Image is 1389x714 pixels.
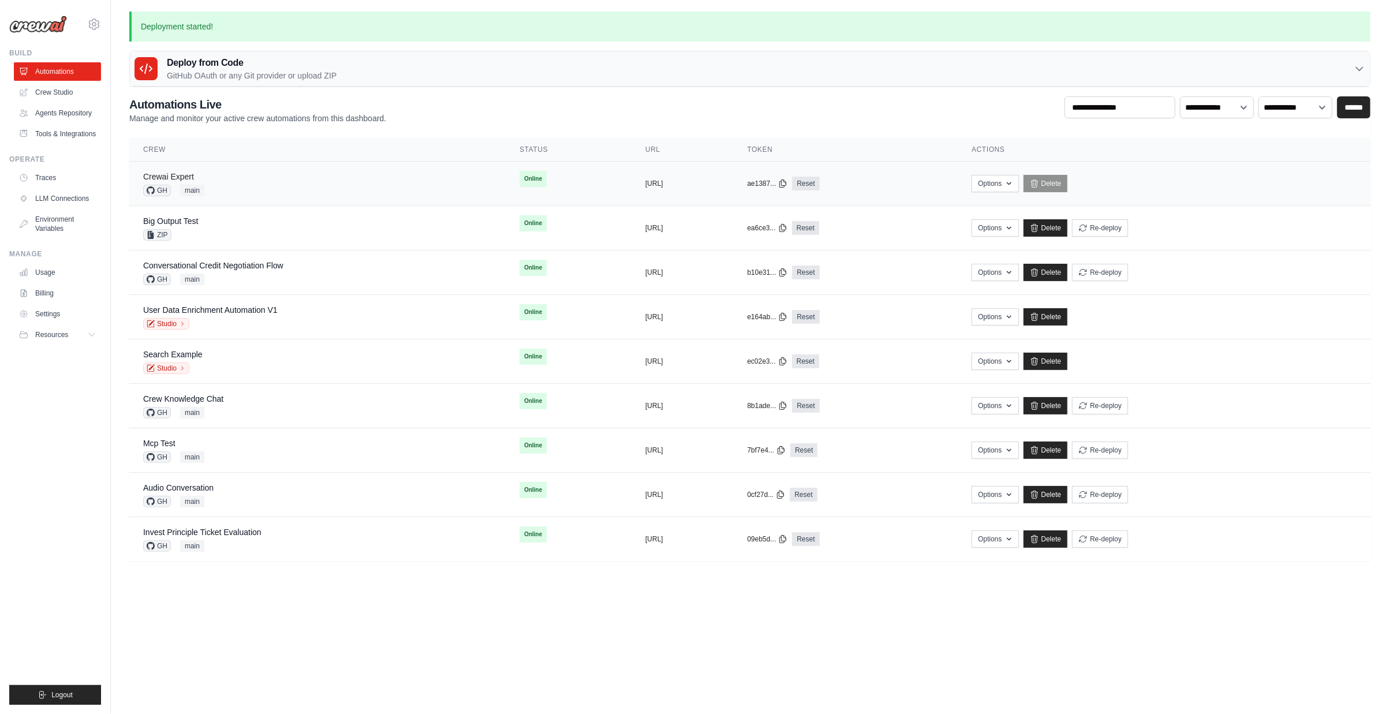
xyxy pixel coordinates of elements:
[1024,530,1068,548] a: Delete
[1024,175,1068,192] a: Delete
[747,490,785,499] button: 0cf27d...
[143,496,171,507] span: GH
[143,394,223,403] a: Crew Knowledge Chat
[143,407,171,418] span: GH
[747,357,787,366] button: ec02e3...
[792,221,819,235] a: Reset
[143,528,262,537] a: Invest Principle Ticket Evaluation
[792,266,819,279] a: Reset
[35,330,68,339] span: Resources
[792,354,819,368] a: Reset
[1072,530,1128,548] button: Re-deploy
[972,397,1018,414] button: Options
[1072,264,1128,281] button: Re-deploy
[1072,219,1128,237] button: Re-deploy
[14,83,101,102] a: Crew Studio
[733,138,958,162] th: Token
[180,496,204,507] span: main
[143,172,194,181] a: Crewai Expert
[747,179,787,188] button: ae1387...
[143,216,198,226] a: Big Output Test
[143,261,283,270] a: Conversational Credit Negotiation Flow
[9,249,101,259] div: Manage
[520,482,547,498] span: Online
[9,48,101,58] div: Build
[180,274,204,285] span: main
[520,171,547,187] span: Online
[972,175,1018,192] button: Options
[167,56,337,70] h3: Deploy from Code
[14,125,101,143] a: Tools & Integrations
[1024,486,1068,503] a: Delete
[143,274,171,285] span: GH
[747,312,787,322] button: e164ab...
[520,215,547,231] span: Online
[14,189,101,208] a: LLM Connections
[792,310,819,324] a: Reset
[9,155,101,164] div: Operate
[14,62,101,81] a: Automations
[9,685,101,705] button: Logout
[167,70,337,81] p: GitHub OAuth or any Git provider or upload ZIP
[520,260,547,276] span: Online
[143,540,171,552] span: GH
[972,264,1018,281] button: Options
[520,438,547,454] span: Online
[143,318,189,330] a: Studio
[129,96,386,113] h2: Automations Live
[1024,264,1068,281] a: Delete
[972,353,1018,370] button: Options
[143,362,189,374] a: Studio
[14,284,101,302] a: Billing
[129,138,506,162] th: Crew
[1072,442,1128,459] button: Re-deploy
[180,185,204,196] span: main
[1024,397,1068,414] a: Delete
[180,540,204,552] span: main
[792,532,819,546] a: Reset
[747,401,787,410] button: 8b1ade...
[790,488,817,502] a: Reset
[747,223,787,233] button: ea6ce3...
[143,305,278,315] a: User Data Enrichment Automation V1
[972,486,1018,503] button: Options
[792,399,819,413] a: Reset
[792,177,819,190] a: Reset
[9,16,67,33] img: Logo
[506,138,632,162] th: Status
[1072,397,1128,414] button: Re-deploy
[143,439,176,448] a: Mcp Test
[972,308,1018,326] button: Options
[632,138,733,162] th: URL
[14,305,101,323] a: Settings
[958,138,1371,162] th: Actions
[747,268,787,277] button: b10e31...
[1024,442,1068,459] a: Delete
[143,451,171,463] span: GH
[14,326,101,344] button: Resources
[790,443,817,457] a: Reset
[972,442,1018,459] button: Options
[143,229,171,241] span: ZIP
[1024,219,1068,237] a: Delete
[1072,486,1128,503] button: Re-deploy
[747,534,787,544] button: 09eb5d...
[180,451,204,463] span: main
[129,113,386,124] p: Manage and monitor your active crew automations from this dashboard.
[14,169,101,187] a: Traces
[129,12,1371,42] p: Deployment started!
[143,350,203,359] a: Search Example
[1024,353,1068,370] a: Delete
[972,219,1018,237] button: Options
[520,393,547,409] span: Online
[14,210,101,238] a: Environment Variables
[520,526,547,543] span: Online
[14,104,101,122] a: Agents Repository
[747,446,786,455] button: 7bf7e4...
[520,304,547,320] span: Online
[972,530,1018,548] button: Options
[143,185,171,196] span: GH
[51,690,73,700] span: Logout
[1024,308,1068,326] a: Delete
[143,483,214,492] a: Audio Conversation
